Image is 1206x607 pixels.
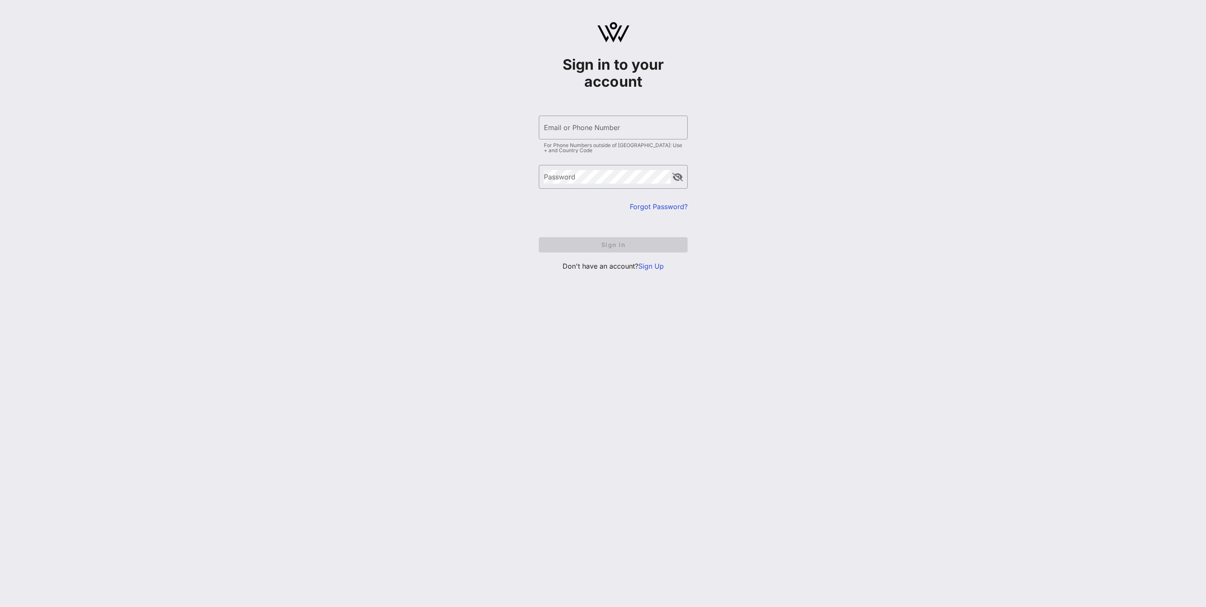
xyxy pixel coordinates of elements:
div: For Phone Numbers outside of [GEOGRAPHIC_DATA]: Use + and Country Code [544,143,683,153]
a: Sign Up [638,262,664,270]
img: logo.svg [597,22,629,43]
button: append icon [672,173,683,182]
a: Forgot Password? [630,202,688,211]
h1: Sign in to your account [539,56,688,90]
p: Don't have an account? [539,261,688,271]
